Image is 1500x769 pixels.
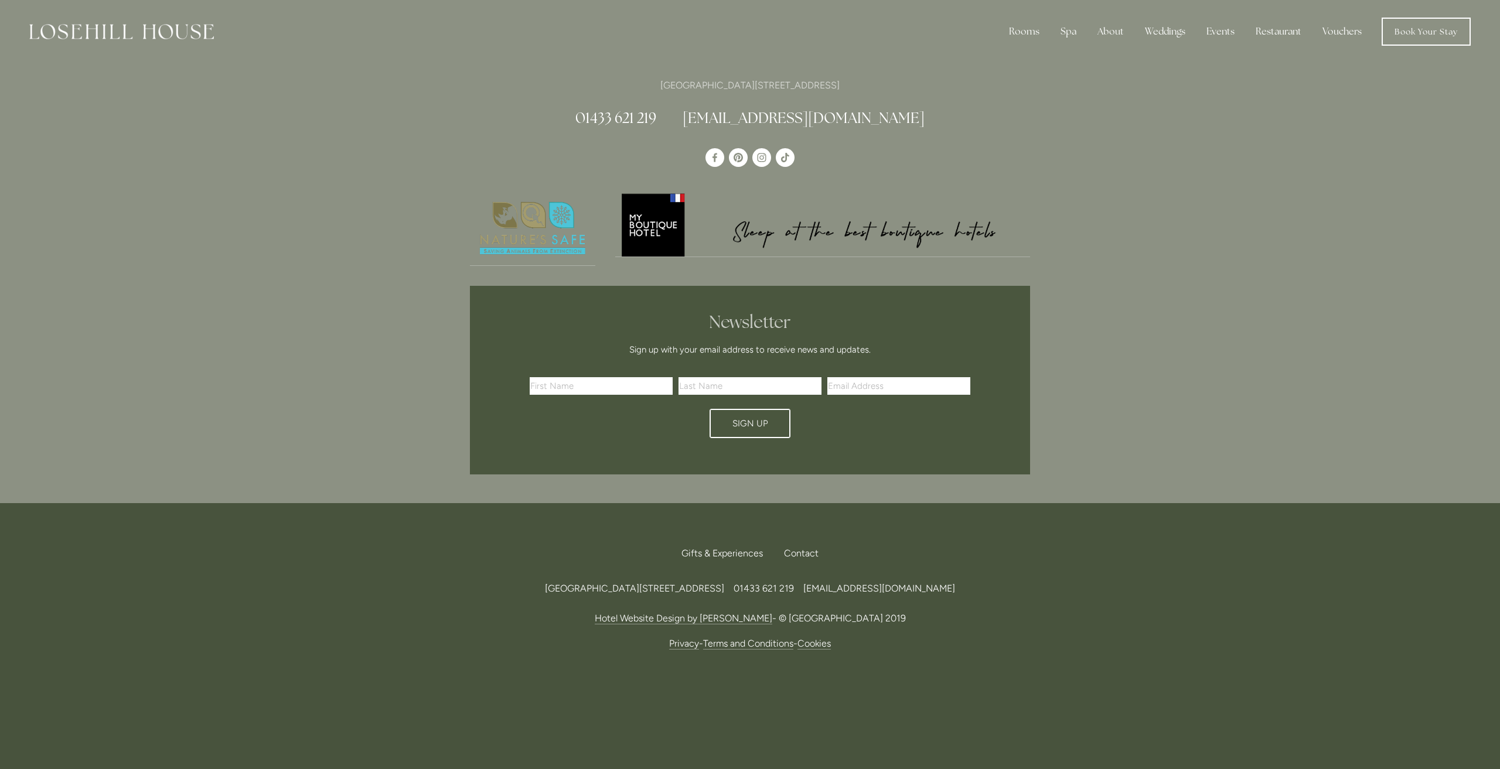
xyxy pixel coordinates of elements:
p: - © [GEOGRAPHIC_DATA] 2019 [470,610,1030,626]
span: Gifts & Experiences [681,548,763,559]
a: Vouchers [1313,20,1371,43]
span: Sign Up [732,418,768,429]
h2: Newsletter [534,312,966,333]
a: Book Your Stay [1382,18,1471,46]
a: Nature's Safe - Logo [470,192,595,266]
div: Events [1197,20,1244,43]
img: Nature's Safe - Logo [470,192,595,265]
p: - - [470,635,1030,651]
a: Pinterest [729,148,748,167]
div: Rooms [1000,20,1049,43]
a: Losehill House Hotel & Spa [705,148,724,167]
span: 01433 621 219 [734,583,794,594]
a: TikTok [776,148,795,167]
button: Sign Up [710,409,790,438]
span: [GEOGRAPHIC_DATA][STREET_ADDRESS] [545,583,724,594]
a: Hotel Website Design by [PERSON_NAME] [595,613,772,624]
div: Weddings [1136,20,1195,43]
a: Instagram [752,148,771,167]
a: [EMAIL_ADDRESS][DOMAIN_NAME] [803,583,955,594]
div: Contact [775,541,819,566]
a: Gifts & Experiences [681,541,772,566]
a: 01433 621 219 [575,108,656,127]
img: Losehill House [29,24,214,39]
div: Spa [1051,20,1086,43]
a: Cookies [797,638,831,650]
img: My Boutique Hotel - Logo [615,192,1031,257]
div: About [1088,20,1133,43]
a: [EMAIL_ADDRESS][DOMAIN_NAME] [683,108,925,127]
a: Terms and Conditions [703,638,793,650]
input: Email Address [827,377,970,395]
input: Last Name [679,377,821,395]
div: Restaurant [1246,20,1311,43]
input: First Name [530,377,673,395]
p: Sign up with your email address to receive news and updates. [534,343,966,357]
p: [GEOGRAPHIC_DATA][STREET_ADDRESS] [470,77,1030,93]
a: Privacy [669,638,699,650]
